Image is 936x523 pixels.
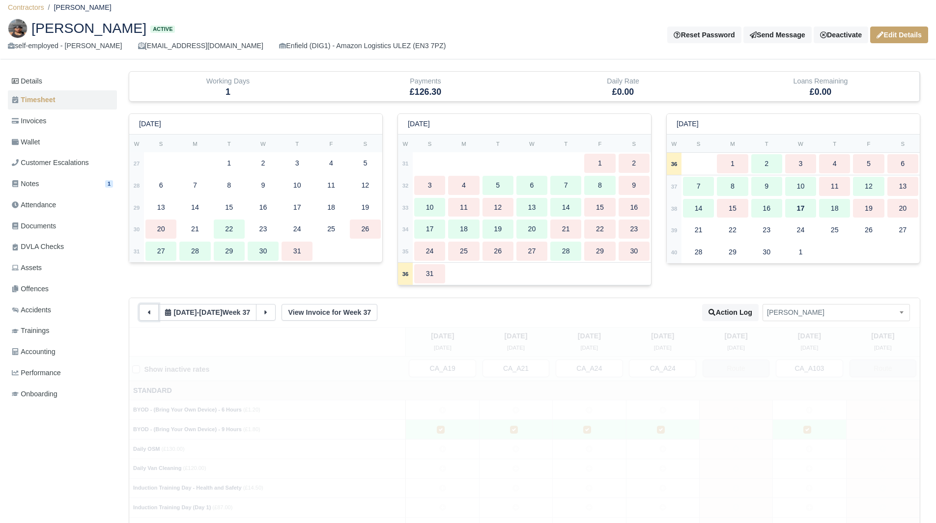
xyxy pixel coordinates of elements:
strong: 31 [134,248,140,254]
li: [PERSON_NAME] [44,2,112,13]
div: 20 [887,199,918,218]
a: Notes 1 [8,174,117,193]
div: 10 [414,198,445,217]
small: T [295,141,299,147]
div: 26 [853,220,884,240]
small: T [227,141,231,147]
a: Assets [8,258,117,277]
small: M [461,141,466,147]
div: 3 [785,154,816,173]
strong: 37 [671,184,678,190]
div: 8 [717,177,748,196]
div: 18 [819,199,850,218]
small: F [867,141,871,147]
div: 8 [584,176,615,195]
div: Loans Remaining [722,72,920,101]
div: 12 [853,177,884,196]
button: Reset Password [667,27,741,43]
div: Working Days [137,76,319,87]
button: Action Log [702,304,759,321]
div: 3 [414,176,445,195]
div: 28 [683,243,714,262]
iframe: Chat Widget [887,476,936,523]
span: 1 week ago [173,308,197,316]
strong: 39 [671,227,678,233]
small: T [564,141,567,147]
div: [EMAIL_ADDRESS][DOMAIN_NAME] [138,40,263,52]
div: 1 [214,154,245,173]
div: self-employed - [PERSON_NAME] [8,40,122,52]
small: W [134,141,140,147]
div: 18 [315,198,346,217]
a: Performance [8,363,117,383]
div: 24 [282,220,312,239]
div: 11 [448,198,479,217]
small: F [598,141,602,147]
h6: [DATE] [139,120,161,128]
span: Attendance [12,199,56,211]
strong: 35 [402,248,409,254]
small: F [330,141,333,147]
strong: 36 [402,271,409,277]
div: 29 [717,243,748,262]
div: 1 [717,154,748,173]
a: Edit Details [870,27,928,43]
a: Send Message [743,27,812,43]
span: Accounting [12,346,56,358]
a: Deactivate [814,27,868,43]
strong: 40 [671,249,678,255]
small: T [765,141,768,147]
div: 17 [414,220,445,239]
div: 6 [145,176,176,195]
div: 16 [751,199,782,218]
div: 11 [315,176,346,195]
span: Notes [12,178,39,190]
div: 14 [179,198,210,217]
div: Nathan Robson [0,11,936,60]
a: Accounting [8,342,117,361]
span: Customer Escalations [12,157,89,168]
div: 15 [214,198,245,217]
span: Active [150,26,175,33]
div: 4 [819,154,850,173]
div: 21 [550,220,581,239]
div: 4 [315,154,346,173]
strong: 17 [797,204,805,212]
div: 31 [414,264,445,283]
div: Daily Rate [532,76,714,87]
div: Payments [334,76,517,87]
div: 12 [350,176,381,195]
span: Assets [12,262,42,274]
div: 10 [282,176,312,195]
div: 1 [584,154,615,173]
span: Documents [12,220,56,232]
a: Wallet [8,133,117,152]
div: Enfield (DIG1) - Amazon Logistics ULEZ (EN3 7PZ) [279,40,446,52]
strong: 36 [671,161,678,167]
div: 9 [619,176,650,195]
a: Documents [8,217,117,236]
span: 1 [105,180,113,188]
strong: 30 [134,226,140,232]
div: 23 [248,220,279,239]
div: 30 [751,243,782,262]
strong: 29 [134,205,140,211]
span: DVLA Checks [12,241,64,252]
div: 1 [785,243,816,262]
div: 15 [717,199,748,218]
a: Contractors [8,3,44,11]
div: 9 [751,177,782,196]
h5: £126.30 [334,87,517,97]
div: 28 [550,242,581,261]
small: T [833,141,836,147]
small: W [798,141,803,147]
a: Attendance [8,195,117,215]
div: 15 [584,198,615,217]
div: 27 [145,242,176,261]
div: 29 [584,242,615,261]
strong: 31 [402,161,409,166]
div: 17 [282,198,312,217]
div: 25 [315,220,346,239]
span: Nathan Robson [763,306,909,319]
